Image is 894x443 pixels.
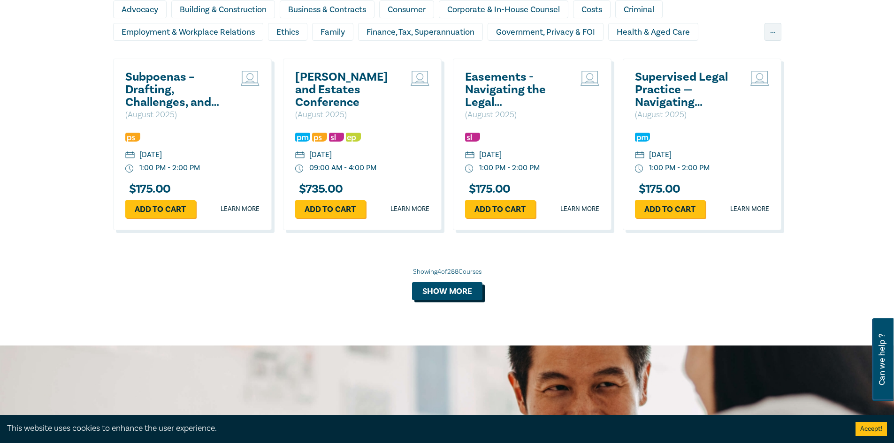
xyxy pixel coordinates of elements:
h2: Stay informed. [113,413,335,437]
img: Live Stream [581,71,599,86]
div: Employment & Workplace Relations [113,23,263,41]
div: Consumer [379,0,434,18]
div: Intellectual Property [234,45,328,63]
a: Add to cart [125,200,196,218]
div: [DATE] [309,150,332,160]
span: Can we help ? [878,324,886,395]
div: 1:00 PM - 2:00 PM [139,163,200,173]
div: [DATE] [139,150,162,160]
p: ( August 2025 ) [295,109,396,121]
h3: $ 175.00 [635,183,680,195]
a: Add to cart [635,200,705,218]
img: Practice Management & Business Skills [295,133,310,142]
div: Showing 4 of 288 Courses [113,267,781,277]
img: Substantive Law [465,133,480,142]
div: Building & Construction [171,0,275,18]
img: Practice Management & Business Skills [635,133,650,142]
img: calendar [125,151,135,160]
div: Family [312,23,353,41]
div: Personal Injury & Medico-Legal [526,45,657,63]
img: Live Stream [241,71,260,86]
img: calendar [635,151,644,160]
div: Insolvency & Restructuring [113,45,229,63]
div: 09:00 AM - 4:00 PM [309,163,376,173]
div: 1:00 PM - 2:00 PM [649,163,710,173]
a: [PERSON_NAME] and Estates Conference [295,71,396,109]
p: ( August 2025 ) [635,109,736,121]
img: watch [125,165,134,173]
img: calendar [295,151,305,160]
a: Subpoenas – Drafting, Challenges, and Strategies [125,71,226,109]
img: Live Stream [411,71,429,86]
a: Learn more [390,204,429,214]
a: Learn more [560,204,599,214]
img: Professional Skills [125,133,140,142]
img: Professional Skills [312,133,327,142]
div: Government, Privacy & FOI [488,23,604,41]
div: Litigation & Dispute Resolution [332,45,464,63]
p: ( August 2025 ) [125,109,226,121]
a: Supervised Legal Practice — Navigating Obligations and Risks [635,71,736,109]
img: watch [465,165,474,173]
img: watch [295,165,304,173]
h3: $ 175.00 [125,183,171,195]
div: [DATE] [649,150,672,160]
div: Business & Contracts [280,0,374,18]
button: Accept cookies [856,422,887,436]
div: [DATE] [479,150,502,160]
h3: $ 175.00 [465,183,511,195]
a: Add to cart [465,200,535,218]
img: Live Stream [750,71,769,86]
img: calendar [465,151,474,160]
img: watch [635,165,643,173]
div: 1:00 PM - 2:00 PM [479,163,540,173]
img: Substantive Law [329,133,344,142]
h3: $ 735.00 [295,183,343,195]
div: Costs [573,0,611,18]
img: Ethics & Professional Responsibility [346,133,361,142]
div: Advocacy [113,0,167,18]
div: Health & Aged Care [608,23,698,41]
div: Ethics [268,23,307,41]
div: Finance, Tax, Superannuation [358,23,483,41]
a: Add to cart [295,200,366,218]
div: Migration [468,45,521,63]
p: ( August 2025 ) [465,109,566,121]
a: Learn more [730,204,769,214]
div: Criminal [615,0,663,18]
button: Show more [412,282,482,300]
div: ... [764,23,781,41]
a: Easements - Navigating the Legal Complexities [465,71,566,109]
div: This website uses cookies to enhance the user experience. [7,422,841,435]
a: Learn more [221,204,260,214]
div: Corporate & In-House Counsel [439,0,568,18]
